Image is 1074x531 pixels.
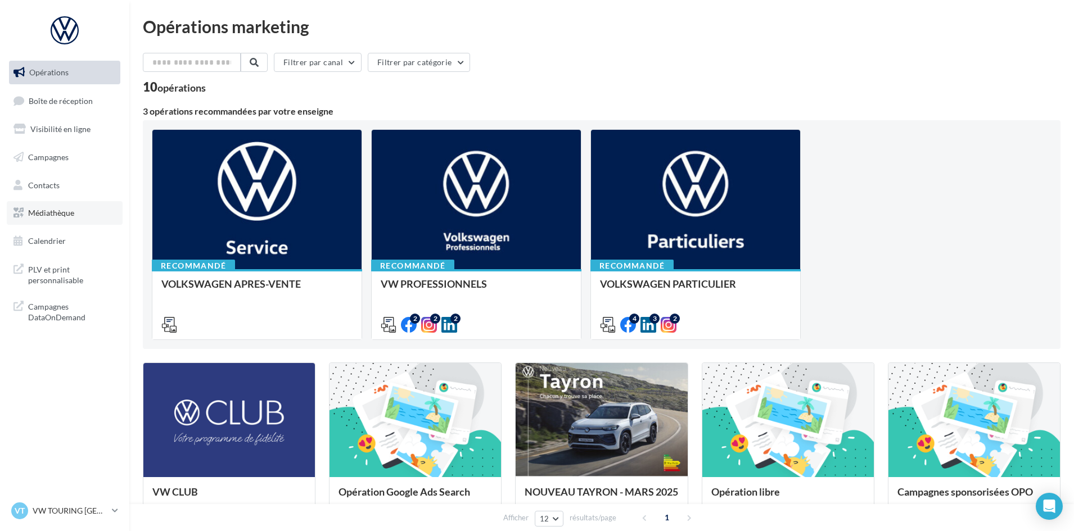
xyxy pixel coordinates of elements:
[503,512,529,523] span: Afficher
[381,278,487,290] span: VW PROFESSIONNELS
[143,107,1061,116] div: 3 opérations recommandées par votre enseigne
[7,257,123,291] a: PLV et print personnalisable
[410,314,420,324] div: 2
[629,314,639,324] div: 4
[570,512,616,523] span: résultats/page
[143,81,206,93] div: 10
[7,294,123,328] a: Campagnes DataOnDemand
[7,174,123,197] a: Contacts
[28,152,69,162] span: Campagnes
[649,314,660,324] div: 3
[711,485,780,498] span: Opération libre
[33,505,107,516] p: VW TOURING [GEOGRAPHIC_DATA]
[29,96,93,105] span: Boîte de réception
[897,485,1033,498] span: Campagnes sponsorisées OPO
[28,262,116,286] span: PLV et print personnalisable
[450,314,461,324] div: 2
[430,314,440,324] div: 2
[9,500,120,521] a: VT VW TOURING [GEOGRAPHIC_DATA]
[7,229,123,253] a: Calendrier
[28,299,116,323] span: Campagnes DataOnDemand
[28,180,60,189] span: Contacts
[7,117,123,141] a: Visibilité en ligne
[590,260,674,272] div: Recommandé
[7,61,123,84] a: Opérations
[274,53,362,72] button: Filtrer par canal
[525,485,678,498] span: NOUVEAU TAYRON - MARS 2025
[29,67,69,77] span: Opérations
[7,201,123,225] a: Médiathèque
[1036,493,1063,520] div: Open Intercom Messenger
[7,146,123,169] a: Campagnes
[152,260,235,272] div: Recommandé
[371,260,454,272] div: Recommandé
[535,511,563,527] button: 12
[600,278,736,290] span: VOLKSWAGEN PARTICULIER
[540,514,549,523] span: 12
[28,236,66,246] span: Calendrier
[670,314,680,324] div: 2
[161,278,301,290] span: VOLKSWAGEN APRES-VENTE
[7,89,123,113] a: Boîte de réception
[143,18,1061,35] div: Opérations marketing
[28,208,74,217] span: Médiathèque
[15,505,25,516] span: VT
[157,83,206,93] div: opérations
[152,485,198,498] span: VW CLUB
[30,124,91,134] span: Visibilité en ligne
[368,53,470,72] button: Filtrer par catégorie
[339,485,470,498] span: Opération Google Ads Search
[658,509,676,527] span: 1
